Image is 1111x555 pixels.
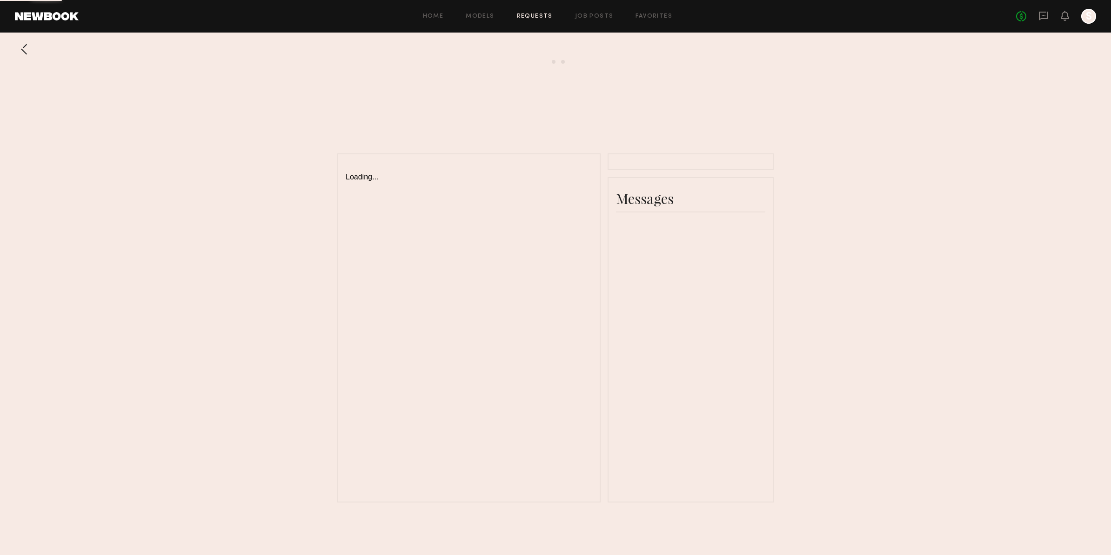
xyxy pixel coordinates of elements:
a: Requests [517,13,553,20]
a: Home [423,13,444,20]
div: Messages [616,189,765,208]
a: S [1081,9,1096,24]
a: Job Posts [575,13,614,20]
a: Favorites [636,13,672,20]
div: Loading... [346,162,592,181]
a: Models [466,13,494,20]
